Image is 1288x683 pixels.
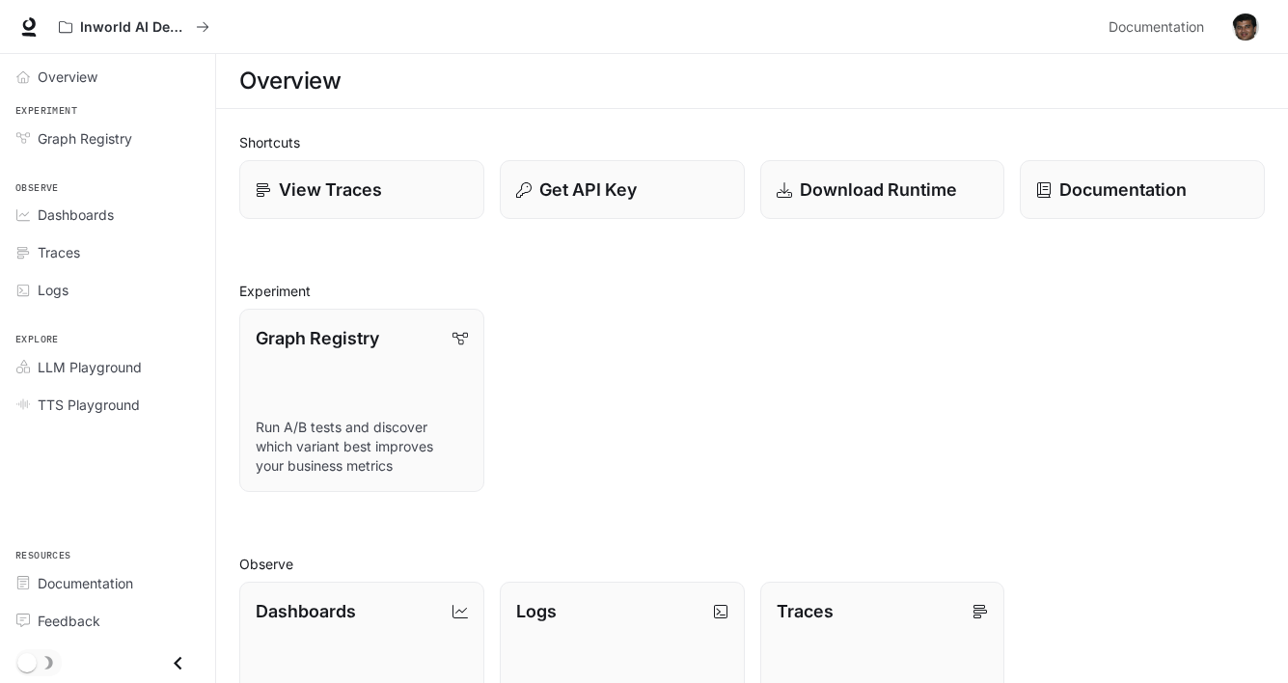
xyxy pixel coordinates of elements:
p: Inworld AI Demos [80,19,188,36]
button: User avatar [1226,8,1265,46]
p: Documentation [1059,177,1187,203]
a: Overview [8,60,207,94]
p: Download Runtime [800,177,957,203]
span: Dark mode toggle [17,651,37,672]
a: Documentation [8,566,207,600]
span: Graph Registry [38,128,132,149]
h2: Observe [239,554,1265,574]
h1: Overview [239,62,341,100]
a: Graph Registry [8,122,207,155]
img: User avatar [1232,14,1259,41]
a: TTS Playground [8,388,207,422]
a: LLM Playground [8,350,207,384]
p: Get API Key [539,177,637,203]
h2: Experiment [239,281,1265,301]
a: Dashboards [8,198,207,232]
p: View Traces [279,177,382,203]
a: Graph RegistryRun A/B tests and discover which variant best improves your business metrics [239,309,484,492]
a: Feedback [8,604,207,638]
span: Logs [38,280,69,300]
p: Traces [777,598,834,624]
span: Traces [38,242,80,262]
p: Logs [516,598,557,624]
a: Traces [8,235,207,269]
a: View Traces [239,160,484,219]
span: Documentation [38,573,133,593]
span: Overview [38,67,97,87]
button: Close drawer [156,643,200,683]
p: Run A/B tests and discover which variant best improves your business metrics [256,418,468,476]
span: Feedback [38,611,100,631]
p: Graph Registry [256,325,379,351]
span: Documentation [1109,15,1204,40]
p: Dashboards [256,598,356,624]
span: LLM Playground [38,357,142,377]
span: Dashboards [38,205,114,225]
a: Download Runtime [760,160,1005,219]
a: Documentation [1020,160,1265,219]
a: Documentation [1101,8,1219,46]
h2: Shortcuts [239,132,1265,152]
button: Get API Key [500,160,745,219]
button: All workspaces [50,8,218,46]
a: Logs [8,273,207,307]
span: TTS Playground [38,395,140,415]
